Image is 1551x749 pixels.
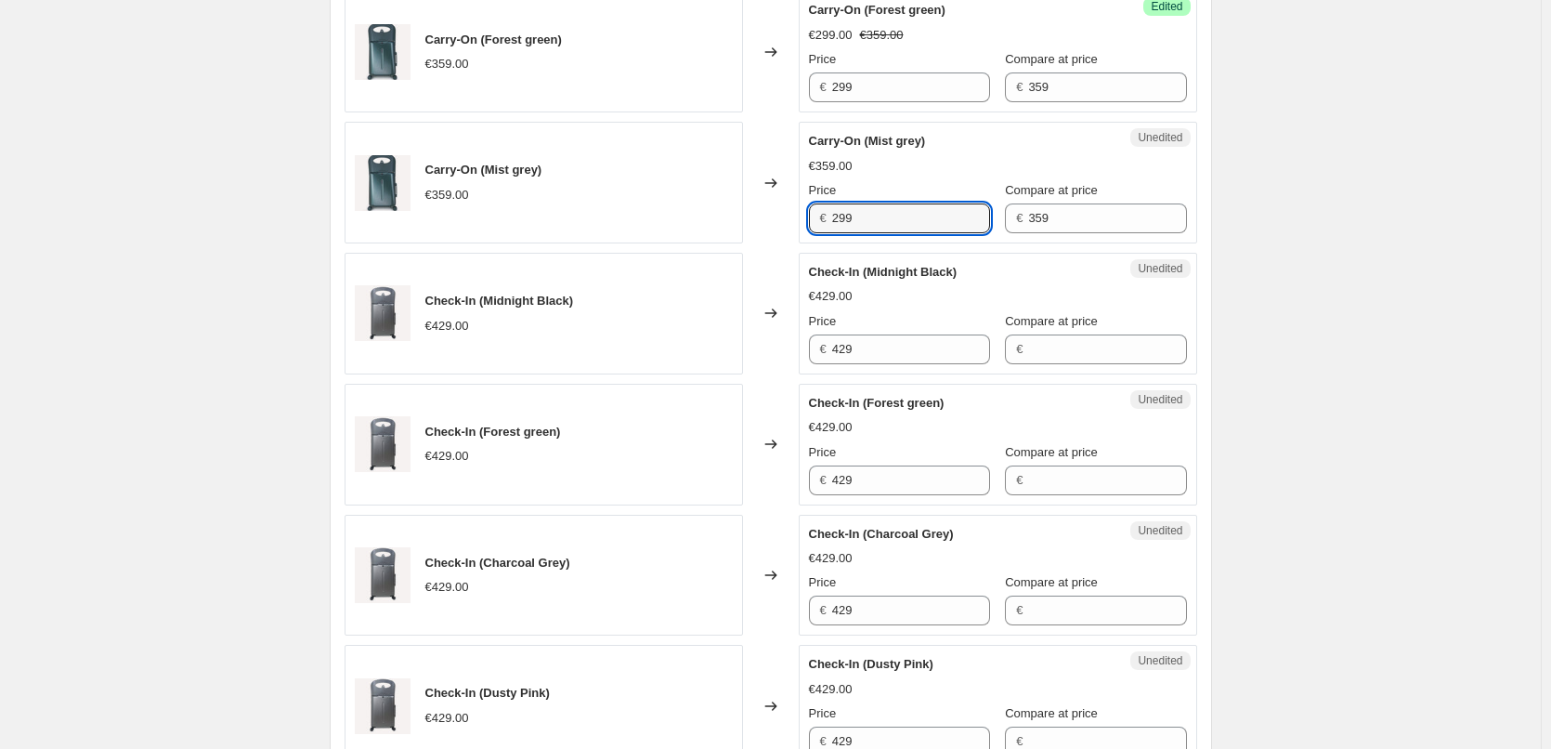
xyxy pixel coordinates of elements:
span: €429.00 [809,420,853,434]
span: Compare at price [1005,314,1098,328]
img: green-n3-1_80x.jpg [355,24,411,80]
span: Price [809,52,837,66]
span: Check-In (Midnight Black) [425,294,574,308]
span: Check-In (Midnight Black) [809,265,958,279]
img: Charcoal-1_b0566494-4af8-4572-8fde-5854454957a1_80x.jpg [355,547,411,603]
span: Check-In (Dusty Pink) [425,686,550,700]
span: € [820,342,827,356]
img: Charcoal-1_b0566494-4af8-4572-8fde-5854454957a1_80x.jpg [355,416,411,472]
span: Check-In (Forest green) [809,396,945,410]
span: Unedited [1138,130,1182,145]
span: € [820,734,827,748]
span: € [1016,211,1023,225]
span: €429.00 [809,289,853,303]
span: €359.00 [809,159,853,173]
span: €359.00 [425,188,469,202]
span: € [820,473,827,487]
span: € [820,80,827,94]
span: Carry-On (Mist grey) [809,134,926,148]
span: Compare at price [1005,706,1098,720]
span: €429.00 [809,551,853,565]
span: € [1016,342,1023,356]
span: Check-In (Charcoal Grey) [425,556,570,570]
span: € [1016,80,1023,94]
span: Compare at price [1005,52,1098,66]
img: green-n3-1_80x.jpg [355,155,411,211]
span: € [820,603,827,617]
span: € [820,211,827,225]
span: €359.00 [425,57,469,71]
span: Price [809,445,837,459]
span: €429.00 [425,449,469,463]
span: Compare at price [1005,575,1098,589]
span: €359.00 [860,28,904,42]
img: Charcoal-1_b0566494-4af8-4572-8fde-5854454957a1_80x.jpg [355,678,411,734]
span: Price [809,183,837,197]
span: Carry-On (Forest green) [809,3,945,17]
span: Check-In (Forest green) [425,425,561,439]
img: Charcoal-1_b0566494-4af8-4572-8fde-5854454957a1_80x.jpg [355,285,411,341]
span: €429.00 [425,580,469,594]
span: Compare at price [1005,183,1098,197]
span: Price [809,706,837,720]
span: Carry-On (Mist grey) [425,163,542,177]
span: € [1016,473,1023,487]
span: Unedited [1138,523,1182,538]
span: €429.00 [809,682,853,696]
span: € [1016,734,1023,748]
span: Price [809,314,837,328]
span: €429.00 [425,319,469,333]
span: Unedited [1138,261,1182,276]
span: Unedited [1138,392,1182,407]
span: Compare at price [1005,445,1098,459]
span: Carry-On (Forest green) [425,33,562,46]
span: €429.00 [425,711,469,725]
span: Check-In (Charcoal Grey) [809,527,954,541]
span: € [1016,603,1023,617]
span: Unedited [1138,653,1182,668]
span: €299.00 [809,28,853,42]
span: Check-In (Dusty Pink) [809,657,933,671]
span: Price [809,575,837,589]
